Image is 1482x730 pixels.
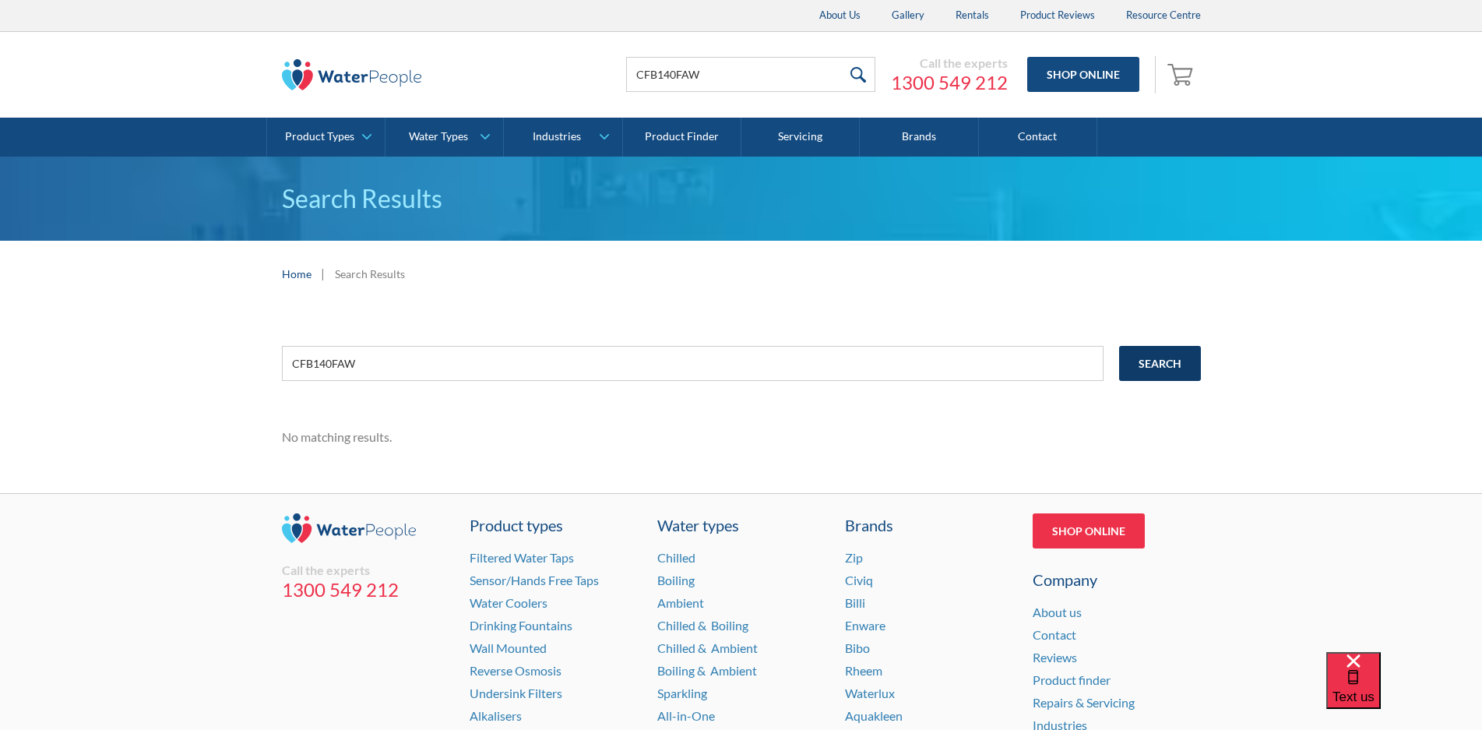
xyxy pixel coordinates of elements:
[741,118,860,157] a: Servicing
[470,573,599,587] a: Sensor/Hands Free Taps
[470,686,562,700] a: Undersink Filters
[1167,62,1197,86] img: shopping cart
[282,346,1104,381] input: e.g. chilled water cooler
[623,118,741,157] a: Product Finder
[626,57,875,92] input: Search products
[319,264,327,283] div: |
[657,708,715,723] a: All-in-One
[267,118,385,157] a: Product Types
[657,686,707,700] a: Sparkling
[845,708,903,723] a: Aquakleen
[657,618,748,633] a: Chilled & Boiling
[282,266,312,282] a: Home
[1033,650,1077,665] a: Reviews
[845,640,870,655] a: Bibo
[282,562,450,578] div: Call the experts
[845,550,863,565] a: Zip
[282,578,450,601] a: 1300 549 212
[1033,672,1111,687] a: Product finder
[1033,627,1076,642] a: Contact
[470,640,547,655] a: Wall Mounted
[409,130,468,143] div: Water Types
[1119,346,1201,381] input: Search
[1027,57,1139,92] a: Shop Online
[504,118,621,157] a: Industries
[845,513,1013,537] div: Brands
[282,428,1201,446] div: No matching results.
[282,59,422,90] img: The Water People
[470,595,547,610] a: Water Coolers
[533,130,581,143] div: Industries
[845,595,865,610] a: Billi
[891,55,1008,71] div: Call the experts
[657,595,704,610] a: Ambient
[657,513,825,537] a: Water types
[470,663,561,678] a: Reverse Osmosis
[335,266,405,282] div: Search Results
[845,573,873,587] a: Civiq
[385,118,503,157] a: Water Types
[891,71,1008,94] a: 1300 549 212
[1033,513,1145,548] a: Shop Online
[845,686,895,700] a: Waterlux
[979,118,1097,157] a: Contact
[657,640,758,655] a: Chilled & Ambient
[845,618,885,633] a: Enware
[470,708,522,723] a: Alkalisers
[845,663,882,678] a: Rheem
[1326,652,1482,730] iframe: podium webchat widget bubble
[470,550,574,565] a: Filtered Water Taps
[470,618,572,633] a: Drinking Fountains
[1033,695,1135,710] a: Repairs & Servicing
[860,118,978,157] a: Brands
[285,130,354,143] div: Product Types
[1033,568,1201,591] div: Company
[657,663,757,678] a: Boiling & Ambient
[657,550,695,565] a: Chilled
[470,513,638,537] a: Product types
[282,180,1201,217] h1: Search Results
[1163,56,1201,93] a: Open empty cart
[1033,605,1082,619] a: About us
[657,573,695,587] a: Boiling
